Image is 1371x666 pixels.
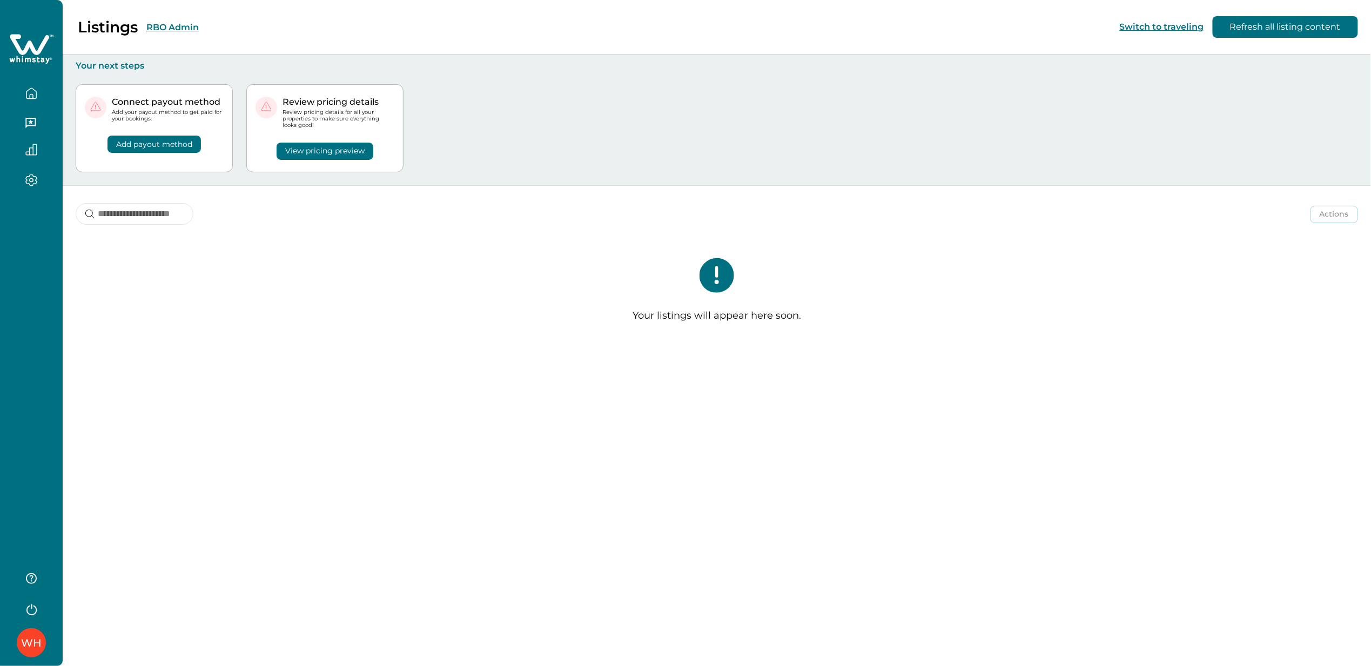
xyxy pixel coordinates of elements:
[146,22,199,32] button: RBO Admin
[283,97,394,107] p: Review pricing details
[633,310,801,322] p: Your listings will appear here soon.
[78,18,138,36] p: Listings
[1213,16,1358,38] button: Refresh all listing content
[21,630,42,656] div: Whimstay Host
[1310,206,1358,223] button: Actions
[107,136,201,153] button: Add payout method
[1120,22,1204,32] button: Switch to traveling
[76,60,1358,71] p: Your next steps
[277,143,373,160] button: View pricing preview
[283,109,394,129] p: Review pricing details for all your properties to make sure everything looks good!
[112,97,224,107] p: Connect payout method
[112,109,224,122] p: Add your payout method to get paid for your bookings.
